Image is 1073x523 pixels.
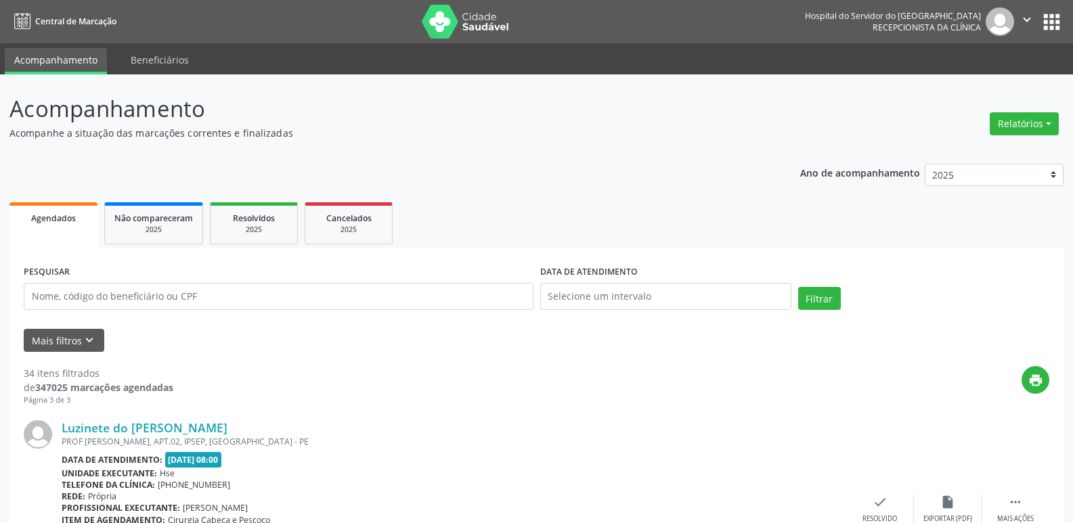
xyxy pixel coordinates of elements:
i: insert_drive_file [940,495,955,509]
input: Selecione um intervalo [540,283,791,310]
i:  [1020,12,1034,27]
span: Não compareceram [114,212,193,224]
div: de [24,380,173,394]
button: apps [1040,10,1064,34]
b: Unidade executante: [62,468,157,479]
span: [PHONE_NUMBER] [158,479,230,491]
label: DATA DE ATENDIMENTO [540,262,638,283]
div: 2025 [220,225,288,235]
label: PESQUISAR [24,262,70,283]
button: Relatórios [990,112,1059,135]
span: Hse [160,468,175,479]
a: Acompanhamento [5,48,107,74]
p: Acompanhamento [9,92,747,126]
i: check [873,495,888,509]
button: print [1022,366,1049,394]
a: Central de Marcação [9,10,116,32]
p: Ano de acompanhamento [800,164,920,181]
i: print [1028,373,1043,388]
div: 2025 [114,225,193,235]
b: Profissional executante: [62,502,180,514]
input: Nome, código do beneficiário ou CPF [24,283,533,310]
strong: 347025 marcações agendadas [35,381,173,394]
div: PROF [PERSON_NAME], APT.02, IPSEP, [GEOGRAPHIC_DATA] - PE [62,436,846,447]
span: Recepcionista da clínica [873,22,981,33]
img: img [986,7,1014,36]
span: Cancelados [326,212,372,224]
b: Data de atendimento: [62,454,162,465]
span: [PERSON_NAME] [183,502,248,514]
b: Rede: [62,491,85,502]
span: Central de Marcação [35,16,116,27]
img: img [24,420,52,449]
span: [DATE] 08:00 [165,452,222,468]
button:  [1014,7,1040,36]
i:  [1008,495,1023,509]
b: Telefone da clínica: [62,479,155,491]
span: Resolvidos [233,212,275,224]
a: Luzinete do [PERSON_NAME] [62,420,227,435]
a: Beneficiários [121,48,198,72]
span: Própria [88,491,116,502]
div: 2025 [315,225,382,235]
div: 34 itens filtrados [24,366,173,380]
button: Mais filtroskeyboard_arrow_down [24,329,104,353]
button: Filtrar [798,287,841,310]
div: Página 3 de 3 [24,394,173,406]
div: Hospital do Servidor do [GEOGRAPHIC_DATA] [805,10,981,22]
i: keyboard_arrow_down [82,333,97,348]
p: Acompanhe a situação das marcações correntes e finalizadas [9,126,747,140]
span: Agendados [31,212,76,224]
